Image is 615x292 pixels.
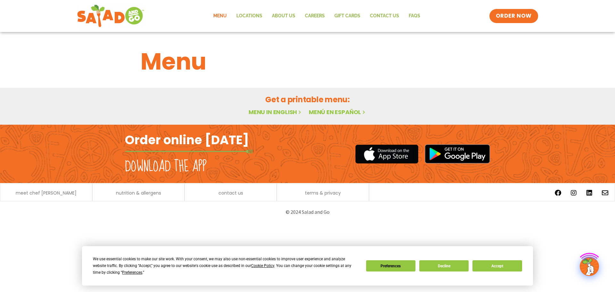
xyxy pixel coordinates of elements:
[419,260,469,271] button: Decline
[305,191,341,195] a: terms & privacy
[125,158,207,176] h2: Download the app
[472,260,522,271] button: Accept
[209,9,232,23] a: Menu
[404,9,425,23] a: FAQs
[122,270,142,275] span: Preferences
[267,9,300,23] a: About Us
[300,9,330,23] a: Careers
[128,208,487,216] p: © 2024 Salad and Go
[355,144,418,164] img: appstore
[309,108,366,116] a: Menú en español
[232,9,267,23] a: Locations
[125,132,249,148] h2: Order online [DATE]
[249,108,302,116] a: Menu in English
[330,9,365,23] a: GIFT CARDS
[251,263,274,268] span: Cookie Policy
[218,191,243,195] a: contact us
[496,12,532,20] span: ORDER NOW
[209,9,425,23] nav: Menu
[141,94,474,105] h2: Get a printable menu:
[141,44,474,79] h1: Menu
[16,191,77,195] a: meet chef [PERSON_NAME]
[82,246,533,286] div: Cookie Consent Prompt
[489,9,538,23] a: ORDER NOW
[425,144,490,163] img: google_play
[93,256,358,276] div: We use essential cookies to make our site work. With your consent, we may also use non-essential ...
[365,9,404,23] a: Contact Us
[116,191,161,195] a: nutrition & allergens
[125,150,253,153] img: fork
[366,260,415,271] button: Preferences
[77,3,144,29] img: new-SAG-logo-768×292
